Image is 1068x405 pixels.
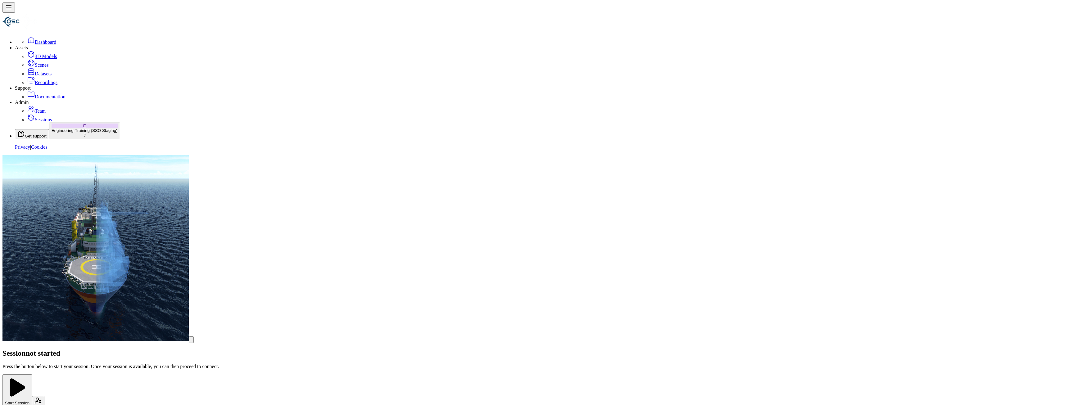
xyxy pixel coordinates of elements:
[31,144,47,150] a: Cookies
[15,129,49,139] button: Get support
[2,364,1066,369] p: Press the button below to start your session. Once your session is available, you can then procee...
[27,71,52,76] a: Datasets
[52,124,118,128] div: E
[27,39,56,45] a: Dashboard
[49,123,120,139] button: Select a workspace
[2,13,20,30] img: Logo
[27,108,46,114] a: Team
[27,117,52,122] a: Sessions
[2,349,1066,358] h2: Session
[27,62,48,68] a: Scenes
[15,144,30,150] a: Privacy
[2,155,189,341] img: osc-screenshot-CYNwIf09.jpg
[52,128,118,133] div: Engineering-Training (SSO Staging)
[20,13,37,30] img: Logo
[27,94,66,99] a: Documentation
[27,80,57,85] a: Recordings
[15,85,1066,91] div: Support
[27,54,57,59] a: 3D Models
[26,349,60,357] span: not started
[15,45,1066,51] div: Assets
[30,144,31,150] span: |
[15,100,1066,105] div: Admin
